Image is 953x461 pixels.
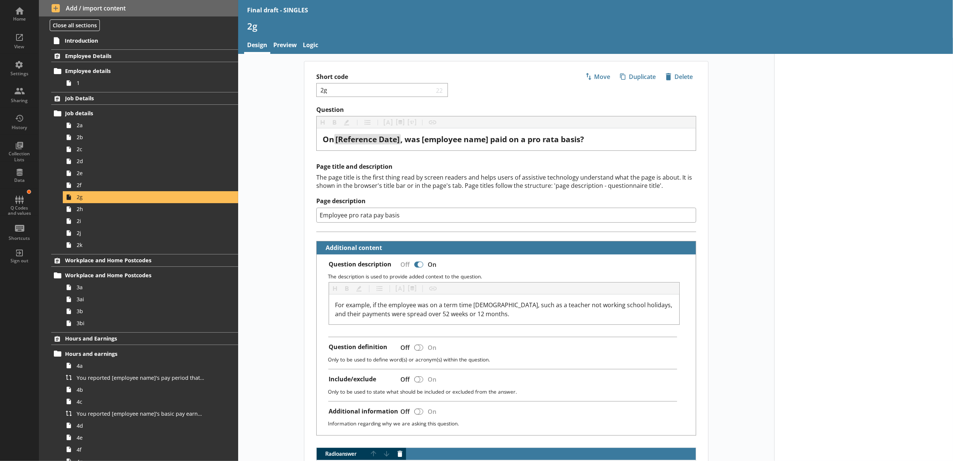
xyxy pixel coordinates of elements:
a: Hours and earnings [51,348,238,360]
span: Hours and earnings [65,350,201,357]
a: Design [244,38,270,54]
span: 2a [77,122,204,129]
a: 2f [63,179,238,191]
span: On [323,134,334,144]
span: Workplace and Home Postcodes [65,257,201,264]
button: Delete [662,70,696,83]
span: Radio answer [317,451,368,457]
span: 4c [77,398,204,405]
span: 2k [77,241,204,248]
a: 2e [63,167,238,179]
div: On [425,341,442,354]
span: For example, if the employee was on a term time [DEMOGRAPHIC_DATA], such as a teacher not working... [335,301,674,318]
span: Duplicate [617,71,659,83]
span: 4e [77,434,204,441]
a: 4b [63,384,238,396]
div: Data [6,177,33,183]
label: Question definition [329,343,387,351]
span: Employee Details [65,52,201,59]
a: 2k [63,239,238,251]
label: Question [316,106,696,114]
span: 4b [77,386,204,393]
div: On [425,405,442,418]
a: 2g [63,191,238,203]
a: You reported [employee name]'s basic pay earned for work carried out in the pay period that inclu... [63,407,238,419]
div: History [6,125,33,131]
p: Only to be used to define word(s) or acronym(s) within the question. [328,356,690,363]
a: 3bi [63,317,238,329]
button: Move [582,70,614,83]
div: View [6,44,33,50]
span: 4d [77,422,204,429]
a: 2d [63,155,238,167]
span: Add / import content [52,4,226,12]
div: Sign out [6,258,33,264]
div: Q Codes and values [6,205,33,216]
a: Job details [51,107,238,119]
span: 2g [77,193,204,201]
span: Hours and Earnings [65,335,201,342]
span: 2j [77,229,204,236]
div: On [425,373,442,386]
div: The page title is the first thing read by screen readers and helps users of assistive technology ... [316,173,696,190]
span: Workplace and Home Postcodes [65,272,201,279]
span: You reported [employee name]'s basic pay earned for work carried out in the pay period that inclu... [77,410,204,417]
a: Employee details [51,65,238,77]
li: Workplace and Home Postcodes3a3ai3b3bi [55,269,239,329]
li: Employee details1 [55,65,239,89]
div: Off [394,341,413,354]
span: 22 [434,86,445,94]
a: Job Details [51,92,238,105]
a: 2i [63,215,238,227]
a: 3ai [63,293,238,305]
li: Workplace and Home PostcodesWorkplace and Home Postcodes3a3ai3b3bi [39,254,238,329]
div: Off [394,405,413,418]
span: , was [employee name] paid on a pro rata basis? [401,134,584,144]
h1: 2g [247,20,944,32]
li: Employee DetailsEmployee details1 [39,49,238,89]
p: Only to be used to state what should be included or excluded from the answer. [328,388,690,395]
a: 2c [63,143,238,155]
span: Delete [663,71,696,83]
div: Shortcuts [6,235,33,241]
div: On [425,258,442,271]
span: Introduction [65,37,201,44]
a: 4e [63,431,238,443]
span: 2f [77,181,204,189]
div: Sharing [6,98,33,104]
label: Page description [316,197,696,205]
a: 3b [63,305,238,317]
label: Question description [329,260,391,268]
span: 3a [77,284,204,291]
a: 2j [63,227,238,239]
div: Home [6,16,33,22]
div: Question [323,134,690,144]
span: 3ai [77,296,204,303]
span: 2b [77,134,204,141]
label: Include/exclude [329,375,376,383]
span: Job details [65,110,201,117]
p: The description is used to provide added context to the question. [328,273,690,280]
a: 1 [63,77,238,89]
h2: Page title and description [316,163,696,171]
a: 4a [63,360,238,372]
span: 3b [77,308,204,315]
div: Final draft - SINGLES [247,6,308,14]
a: Logic [300,38,321,54]
span: Job Details [65,95,201,102]
a: Workplace and Home Postcodes [51,254,238,267]
span: 3bi [77,320,204,327]
span: Move [582,71,613,83]
span: 4a [77,362,204,369]
span: 2e [77,170,204,177]
label: Short code [316,73,506,81]
span: 2c [77,146,204,153]
a: Hours and Earnings [51,332,238,345]
a: Introduction [51,34,238,46]
li: Job details2a2b2c2d2e2f2g2h2i2j2k [55,107,239,251]
a: 2h [63,203,238,215]
span: Employee details [65,67,201,74]
span: 4f [77,446,204,453]
a: 4c [63,396,238,407]
span: 2h [77,205,204,213]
